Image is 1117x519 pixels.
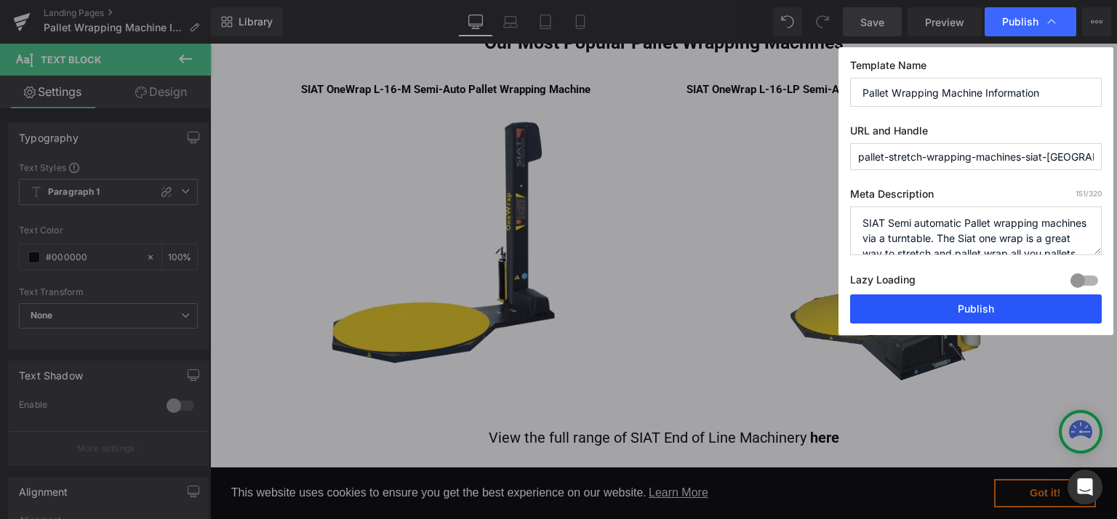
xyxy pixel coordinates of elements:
[1076,189,1102,198] span: /320
[850,294,1102,323] button: Publish
[28,39,443,52] h1: SIAT OneWrap L-16-M Semi-Auto Pallet Wrapping Machine
[600,385,629,403] a: here
[1068,470,1102,504] div: Open Intercom Messenger
[279,385,596,403] span: View the full range of SIAT End of Line Machinery
[850,124,1102,143] label: URL and Handle
[850,188,1102,206] label: Meta Description
[850,206,1102,255] textarea: SIAT Semi automatic Pallet wrapping machines via a turntable. The Siat one wrap is a great way to...
[1002,15,1038,28] span: Publish
[850,59,1102,78] label: Template Name
[850,270,916,294] label: Lazy Loading
[1076,189,1086,198] span: 151
[476,39,867,52] strong: SIAT OneWrap L-16-LP Semi-Auto Power Pre- Stretch Pallet Wrapping Machine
